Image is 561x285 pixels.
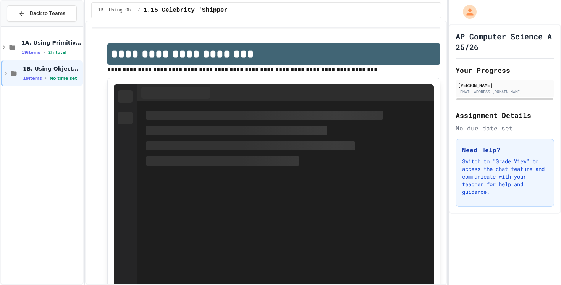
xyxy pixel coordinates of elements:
p: Switch to "Grade View" to access the chat feature and communicate with your teacher for help and ... [462,158,548,196]
span: 1.15 Celebrity 'Shipper [143,6,228,15]
span: 1B. Using Objects and Methods [23,65,81,72]
div: My Account [455,3,479,21]
button: Back to Teams [7,5,77,22]
span: No time set [50,76,77,81]
span: 1B. Using Objects and Methods [98,7,134,13]
span: / [137,7,140,13]
span: 2h total [48,50,67,55]
div: [EMAIL_ADDRESS][DOMAIN_NAME] [458,89,552,95]
iframe: chat widget [498,221,553,254]
span: Back to Teams [30,10,65,18]
div: No due date set [456,124,554,133]
div: [PERSON_NAME] [458,82,552,89]
h2: Assignment Details [456,110,554,121]
h2: Your Progress [456,65,554,76]
span: 1A. Using Primitives [21,39,81,46]
h1: AP Computer Science A 25/26 [456,31,554,52]
h3: Need Help? [462,145,548,155]
span: • [44,49,45,55]
span: 19 items [21,50,40,55]
iframe: chat widget [529,254,553,277]
span: • [45,75,47,81]
span: 19 items [23,76,42,81]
